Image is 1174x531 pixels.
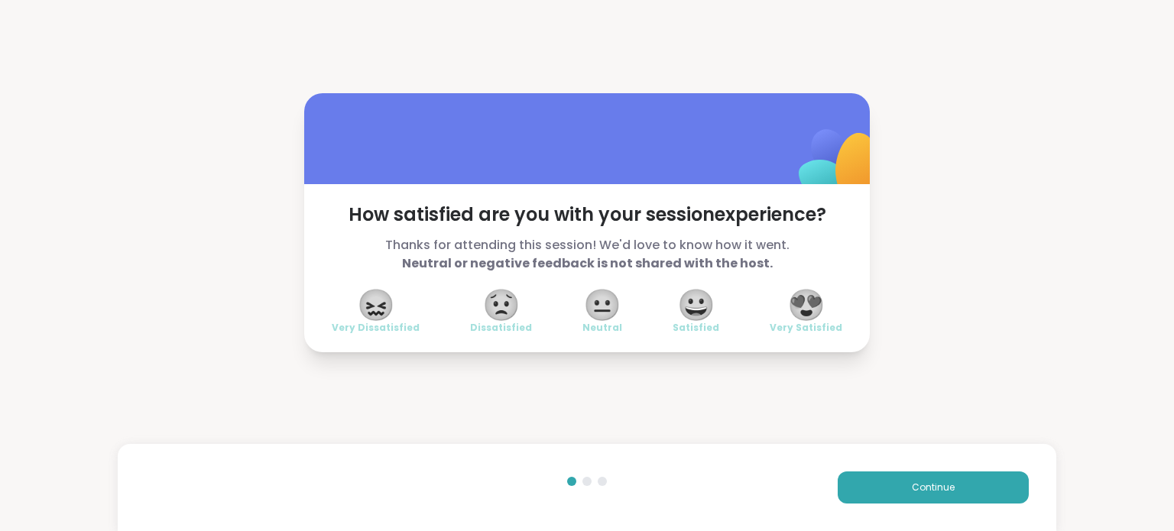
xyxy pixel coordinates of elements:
span: Dissatisfied [470,322,532,334]
b: Neutral or negative feedback is not shared with the host. [402,254,773,272]
span: 😀 [677,291,715,319]
button: Continue [838,471,1029,503]
span: Very Dissatisfied [332,322,420,334]
span: 😟 [482,291,521,319]
span: 😍 [787,291,825,319]
span: 😖 [357,291,395,319]
span: How satisfied are you with your session experience? [332,202,842,227]
span: 😐 [583,291,621,319]
span: Very Satisfied [770,322,842,334]
span: Neutral [582,322,622,334]
span: Continue [912,481,955,494]
span: Thanks for attending this session! We'd love to know how it went. [332,236,842,273]
span: Satisfied [673,322,719,334]
img: ShareWell Logomark [763,89,915,241]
